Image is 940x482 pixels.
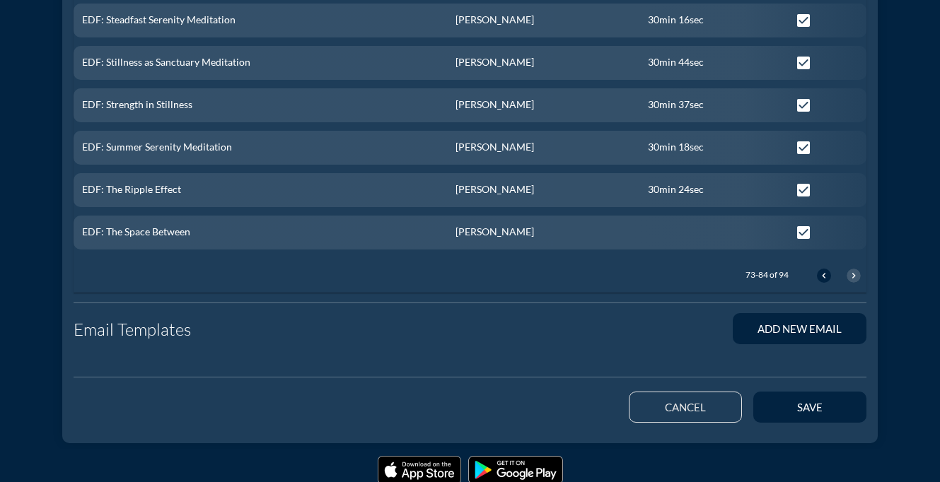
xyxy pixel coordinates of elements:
i: chevron_left [818,270,830,281]
td: [PERSON_NAME] [447,173,639,207]
td: [PERSON_NAME] [447,46,639,80]
div: cancel [654,401,716,413]
h5: Email Templates [74,319,465,340]
td: 30min 24sec [639,173,787,207]
td: 30min 44sec [639,46,787,80]
div: save [778,401,842,413]
td: EDF: Stillness as Sanctuary Meditation [74,46,447,80]
div: 73-84 of 94 [745,270,789,280]
button: cancel [629,392,742,423]
button: save [753,392,866,423]
td: EDF: Steadfast Serenity Meditation [74,4,447,37]
td: EDF: The Space Between [74,216,447,249]
td: [PERSON_NAME] [447,88,639,122]
td: [PERSON_NAME] [447,131,639,165]
td: EDF: The Ripple Effect [74,173,447,207]
td: 30min 16sec [639,4,787,37]
button: Next page [847,269,861,283]
td: [PERSON_NAME] [447,4,639,37]
td: EDF: Strength in Stillness [74,88,447,122]
div: Add New Email [758,322,842,335]
i: chevron_right [848,270,859,281]
td: 30min 18sec [639,131,787,165]
td: 30min 37sec [639,88,787,122]
td: [PERSON_NAME] [447,216,639,249]
button: Add New Email [733,313,866,344]
td: EDF: Summer Serenity Meditation [74,131,447,165]
button: Previous page [817,269,831,283]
